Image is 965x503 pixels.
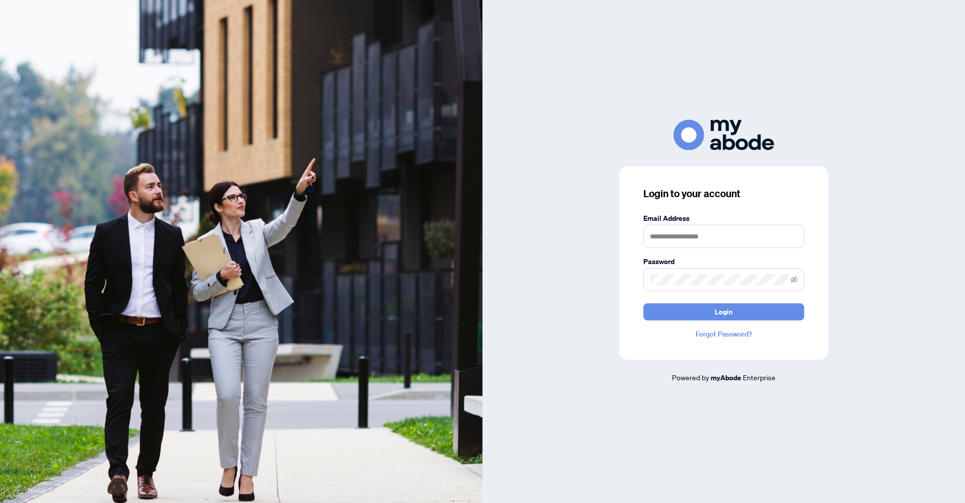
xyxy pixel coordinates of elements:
span: Enterprise [743,373,776,382]
a: myAbode [711,372,741,383]
label: Password [643,256,804,267]
img: ma-logo [673,120,774,150]
span: Powered by [672,373,709,382]
span: Login [715,304,733,320]
h3: Login to your account [643,187,804,201]
span: eye-invisible [791,276,798,283]
button: Login [643,303,804,320]
label: Email Address [643,213,804,224]
a: Forgot Password? [643,328,804,340]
